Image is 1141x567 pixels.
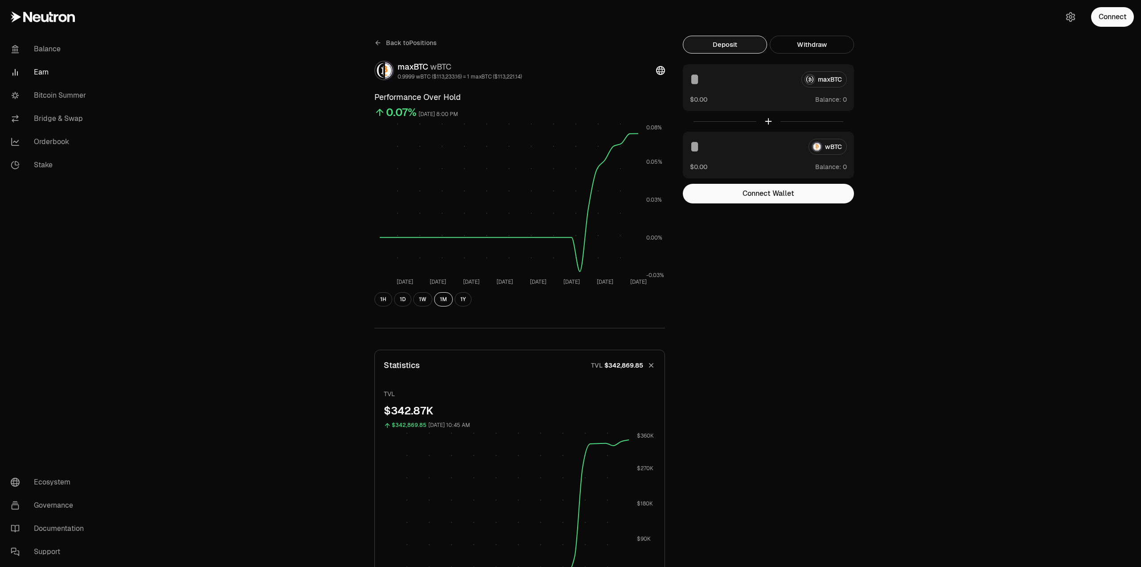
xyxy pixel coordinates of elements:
tspan: $360K [637,432,654,439]
h3: Performance Over Hold [374,91,665,103]
span: $342,869.85 [604,361,643,370]
button: 1M [434,292,453,306]
span: Back to Positions [386,38,437,47]
div: $342,869.85 [392,420,427,430]
button: Withdraw [770,36,854,54]
tspan: [DATE] [497,278,513,286]
a: Stake [4,153,96,177]
div: $342.87K [384,404,656,418]
a: Orderbook [4,130,96,153]
a: Back toPositions [374,36,437,50]
button: 1W [413,292,432,306]
tspan: 0.05% [646,158,662,166]
a: Bridge & Swap [4,107,96,130]
a: Balance [4,37,96,61]
tspan: [DATE] [463,278,480,286]
div: 0.07% [386,105,417,120]
tspan: [DATE] [530,278,546,286]
img: wBTC Logo [385,62,393,79]
div: 0.9999 wBTC ($113,233.16) = 1 maxBTC ($113,221.14) [398,73,522,80]
div: [DATE] 10:45 AM [428,420,470,430]
tspan: [DATE] [430,278,446,286]
tspan: [DATE] [597,278,613,286]
a: Ecosystem [4,471,96,494]
tspan: [DATE] [563,278,580,286]
p: TVL [384,389,656,398]
button: Deposit [683,36,767,54]
tspan: 0.08% [646,124,662,131]
tspan: $180K [637,500,653,507]
button: Connect Wallet [683,184,854,203]
div: maxBTC [398,61,522,73]
a: Support [4,540,96,563]
a: Earn [4,61,96,84]
span: Balance: [815,95,841,104]
p: TVL [591,361,603,370]
tspan: [DATE] [397,278,413,286]
button: $0.00 [690,95,707,104]
a: Governance [4,494,96,517]
tspan: -0.03% [646,272,664,279]
span: wBTC [430,62,451,72]
a: Bitcoin Summer [4,84,96,107]
tspan: 0.03% [646,196,662,203]
span: Balance: [815,162,841,171]
div: [DATE] 8:00 PM [419,109,458,120]
button: 1Y [455,292,472,306]
img: maxBTC Logo [375,62,383,79]
button: Connect [1091,7,1134,27]
button: StatisticsTVL$342,869.85 [375,350,665,381]
button: 1D [394,292,411,306]
p: Statistics [384,359,420,372]
tspan: $90K [637,535,651,542]
tspan: 0.00% [646,234,662,241]
button: $0.00 [690,162,707,171]
button: 1H [374,292,392,306]
tspan: $270K [637,465,653,472]
a: Documentation [4,517,96,540]
tspan: [DATE] [630,278,647,286]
